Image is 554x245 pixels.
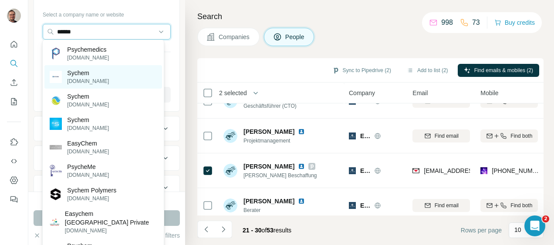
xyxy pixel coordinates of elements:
img: Sychem Polymers [50,188,62,200]
img: LinkedIn logo [298,163,305,170]
p: [DOMAIN_NAME] [67,171,109,179]
img: Easychem India Private [50,217,60,227]
span: Rows per page [461,226,502,235]
span: [PERSON_NAME] [243,162,294,171]
span: [PHONE_NUMBER] [492,167,547,174]
span: 21 - 30 [243,227,262,234]
span: [PERSON_NAME] [243,127,294,136]
img: Avatar [7,9,21,23]
span: Eco Stor [360,201,370,210]
span: Mobile [480,89,498,97]
button: Industry [34,118,179,139]
p: [DOMAIN_NAME] [67,54,109,62]
span: [PERSON_NAME] [243,197,294,205]
button: Use Surfe API [7,153,21,169]
img: Logo of Eco Stor [349,167,356,174]
img: Avatar [223,199,237,212]
button: Find email [412,199,470,212]
button: Navigate to next page [215,221,232,238]
span: Find both [510,132,532,140]
p: Sychem [67,92,109,101]
p: [DOMAIN_NAME] [67,124,109,132]
p: [DOMAIN_NAME] [67,77,109,85]
span: [PERSON_NAME] Beschaffung [243,172,317,179]
img: EasyChem [50,141,62,153]
p: Psychemedics [67,45,109,54]
p: 10 [514,225,521,234]
span: Companies [219,33,250,41]
p: [DOMAIN_NAME] [67,195,116,202]
span: Geschäftsführer (CTO) [243,102,308,110]
span: Find both [510,202,532,209]
img: Avatar [223,129,237,143]
p: Easychem [GEOGRAPHIC_DATA] Private [65,209,157,227]
span: [EMAIL_ADDRESS][DOMAIN_NAME] [424,167,527,174]
span: results [243,227,291,234]
button: Search [7,56,21,71]
p: Sychem Polymers [67,186,116,195]
button: Feedback [7,192,21,207]
button: My lists [7,94,21,109]
p: Sychem [67,69,109,77]
span: Find emails & mobiles (2) [474,66,533,74]
img: LinkedIn logo [298,128,305,135]
button: Find both [480,199,538,212]
button: Buy credits [494,17,535,29]
span: Projektmanagement [243,137,308,145]
button: Find emails & mobiles (2) [458,64,539,77]
img: Logo of Eco Stor [349,132,356,139]
button: Dashboard [7,172,21,188]
button: Quick start [7,36,21,52]
span: of [262,227,267,234]
span: Company [349,89,375,97]
img: Sychem [50,94,62,106]
img: Sychem [50,71,62,83]
button: Find both [480,129,538,142]
button: Enrich CSV [7,75,21,90]
iframe: Intercom live chat [524,215,545,236]
button: Clear [34,231,58,240]
p: [DOMAIN_NAME] [65,227,157,235]
span: Find email [435,202,459,209]
span: People [285,33,305,41]
img: Psychemedics [50,47,62,60]
button: Use Surfe on LinkedIn [7,134,21,150]
p: [DOMAIN_NAME] [67,148,109,156]
button: Navigate to previous page [197,221,215,238]
p: 73 [472,17,480,28]
button: Find email [412,129,470,142]
span: Eco Stor [360,132,370,140]
img: PsycheMe [50,165,62,177]
span: Email [412,89,428,97]
img: Sychem [50,118,62,130]
img: Logo of Eco Stor [349,202,356,209]
img: Avatar [223,164,237,178]
span: Find email [435,132,459,140]
h4: Search [197,10,544,23]
span: 2 selected [219,89,247,97]
p: [DOMAIN_NAME] [67,101,109,109]
span: 2 [542,215,549,222]
button: Sync to Pipedrive (2) [326,64,397,77]
button: Add to list (2) [401,64,454,77]
button: HQ location [34,148,179,169]
img: LinkedIn logo [298,198,305,205]
p: PsycheMe [67,162,109,171]
img: provider wiza logo [480,166,487,175]
button: Annual revenue ($) [34,177,179,198]
img: provider findymail logo [412,166,419,175]
div: Select a company name or website [43,7,171,19]
span: 53 [267,227,274,234]
p: EasyChem [67,139,109,148]
p: 998 [441,17,453,28]
span: Eco Stor [360,166,370,175]
p: Sychem [67,116,109,124]
span: Berater [243,206,308,214]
